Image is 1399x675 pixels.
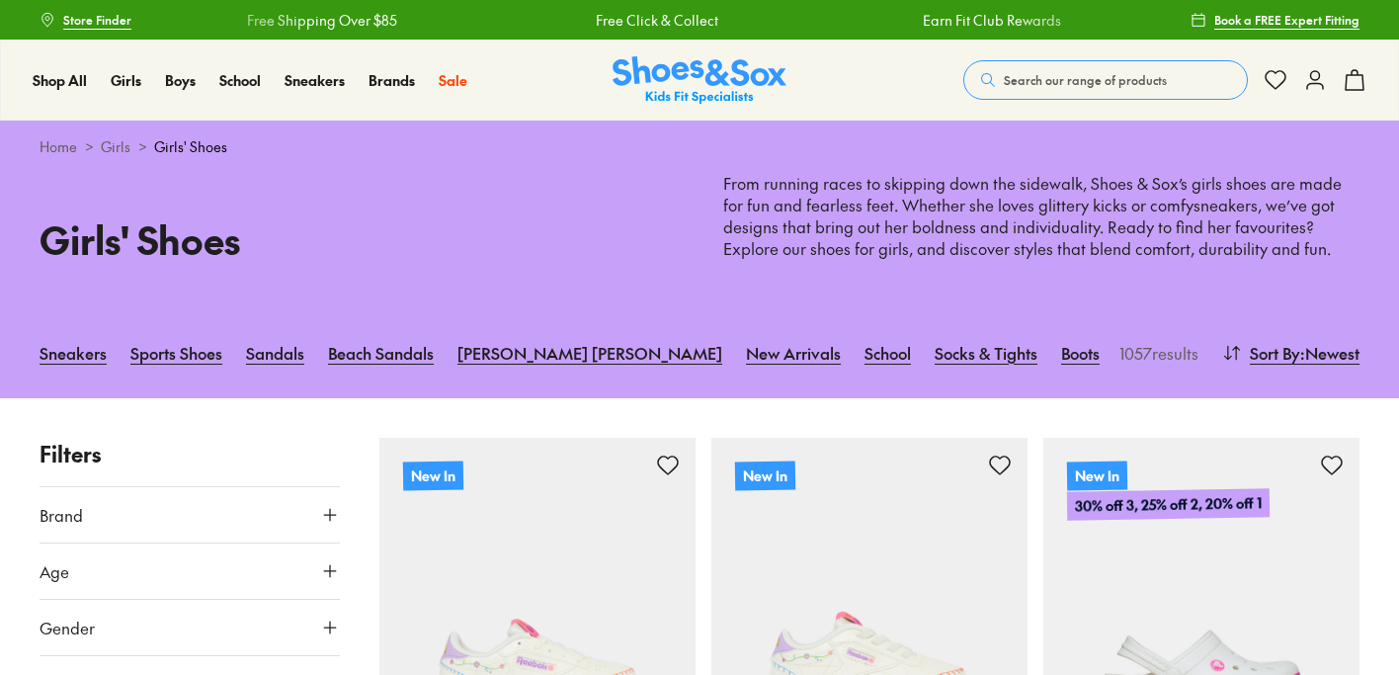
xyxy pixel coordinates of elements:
[165,70,196,90] span: Boys
[40,211,676,268] h1: Girls' Shoes
[40,331,107,375] a: Sneakers
[40,438,340,470] p: Filters
[1067,461,1127,490] p: New In
[1300,341,1359,365] span: : Newest
[63,11,131,29] span: Store Finder
[439,70,467,91] a: Sale
[369,70,415,91] a: Brands
[40,544,340,599] button: Age
[40,503,83,527] span: Brand
[130,331,222,375] a: Sports Shoes
[1067,488,1270,521] p: 30% off 3, 25% off 2, 20% off 1
[1250,341,1300,365] span: Sort By
[457,331,722,375] a: [PERSON_NAME] [PERSON_NAME]
[40,559,69,583] span: Age
[613,56,786,105] img: SNS_Logo_Responsive.svg
[40,136,77,157] a: Home
[935,331,1037,375] a: Socks & Tights
[219,70,261,91] a: School
[285,70,345,91] a: Sneakers
[1061,331,1100,375] a: Boots
[40,2,131,38] a: Store Finder
[864,331,911,375] a: School
[723,173,1359,260] p: From running races to skipping down the sidewalk, Shoes & Sox’s girls shoes are made for fun and ...
[40,616,95,639] span: Gender
[219,70,261,90] span: School
[403,461,463,490] p: New In
[1214,11,1359,29] span: Book a FREE Expert Fitting
[246,331,304,375] a: Sandals
[1193,194,1258,215] a: sneakers
[101,136,130,157] a: Girls
[588,10,710,31] a: Free Click & Collect
[915,10,1053,31] a: Earn Fit Club Rewards
[1004,71,1167,89] span: Search our range of products
[154,136,227,157] span: Girls' Shoes
[40,136,1359,157] div: > >
[439,70,467,90] span: Sale
[613,56,786,105] a: Shoes & Sox
[111,70,141,90] span: Girls
[33,70,87,90] span: Shop All
[963,60,1248,100] button: Search our range of products
[1191,2,1359,38] a: Book a FREE Expert Fitting
[1111,341,1198,365] p: 1057 results
[369,70,415,90] span: Brands
[735,461,795,490] p: New In
[1222,331,1359,375] button: Sort By:Newest
[40,487,340,543] button: Brand
[285,70,345,90] span: Sneakers
[328,331,434,375] a: Beach Sandals
[165,70,196,91] a: Boys
[239,10,389,31] a: Free Shipping Over $85
[746,331,841,375] a: New Arrivals
[33,70,87,91] a: Shop All
[111,70,141,91] a: Girls
[40,600,340,655] button: Gender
